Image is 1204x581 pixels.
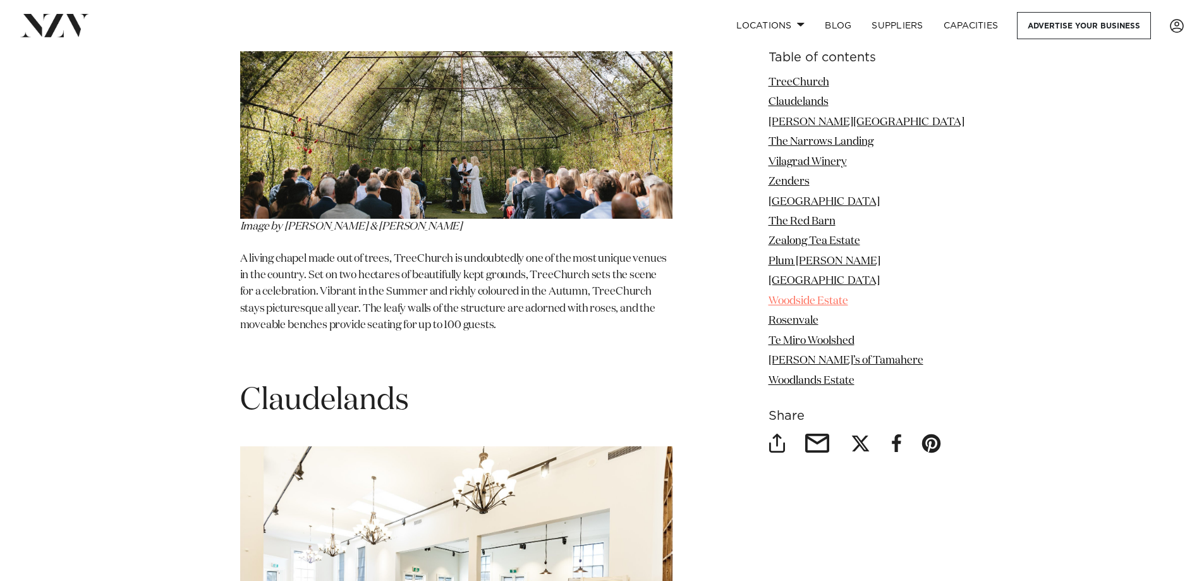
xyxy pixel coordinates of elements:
[240,386,409,416] span: Claudelands
[769,51,964,64] h6: Table of contents
[861,12,933,39] a: SUPPLIERS
[769,176,810,187] a: Zenders
[769,355,923,366] a: [PERSON_NAME]’s of Tamahere
[769,256,880,267] a: Plum [PERSON_NAME]
[769,276,880,286] a: [GEOGRAPHIC_DATA]
[769,236,860,247] a: Zealong Tea Estate
[769,97,829,107] a: Claudelands
[769,315,818,326] a: Rosenvale
[769,77,829,88] a: TreeChurch
[769,336,854,346] a: Te Miro Woolshed
[20,14,89,37] img: nzv-logo.png
[769,296,848,307] a: Woodside Estate
[769,117,964,128] a: [PERSON_NAME][GEOGRAPHIC_DATA]
[1017,12,1151,39] a: Advertise your business
[769,376,854,386] a: Woodlands Estate
[769,137,873,147] a: The Narrows Landing
[769,216,836,227] a: The Red Barn
[815,12,861,39] a: BLOG
[769,410,964,423] h6: Share
[726,12,815,39] a: Locations
[769,157,847,168] a: Vilagrad Winery
[933,12,1009,39] a: Capacities
[240,254,667,331] span: A living chapel made out of trees, TreeChurch is undoubtedly one of the most unique venues in the...
[240,221,463,232] em: Image by [PERSON_NAME] & [PERSON_NAME]
[769,197,880,207] a: [GEOGRAPHIC_DATA]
